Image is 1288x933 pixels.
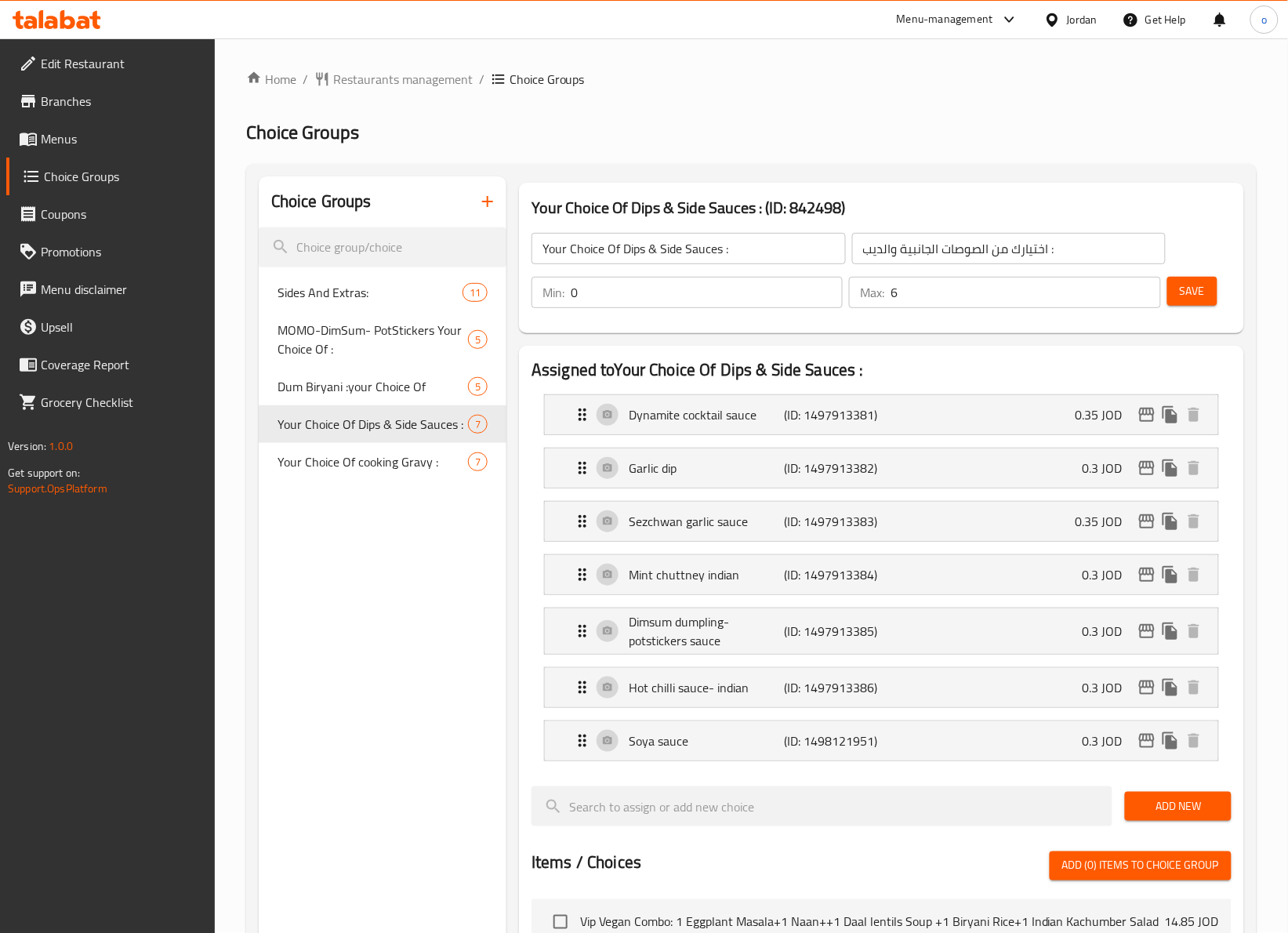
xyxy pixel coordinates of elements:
[6,120,215,158] a: Menus
[1182,456,1206,480] button: delete
[271,190,372,213] h2: Choice Groups
[1076,405,1135,424] p: 0.35 JOD
[1135,510,1159,533] button: edit
[785,565,888,584] p: (ID: 1497913384)
[6,270,215,308] a: Menu disclaimer
[41,205,202,223] span: Coupons
[1261,11,1267,28] span: o
[41,92,202,111] span: Branches
[1182,619,1206,643] button: delete
[1135,676,1159,699] button: edit
[510,70,585,89] span: Choice Groups
[41,129,202,148] span: Menus
[545,448,1218,488] div: Expand
[1050,851,1232,880] button: Add (0) items to choice group
[542,283,564,302] p: Min:
[41,318,202,336] span: Upsell
[1182,563,1206,586] button: delete
[545,721,1218,761] div: Expand
[303,70,308,89] li: /
[1083,622,1135,641] p: 0.3 JOD
[532,714,1232,768] li: Expand
[629,405,784,424] p: Dynamite cocktail sauce
[259,405,506,443] div: Your Choice Of Dips & Side Sauces :7
[1159,729,1182,753] button: duplicate
[41,280,202,299] span: Menu disclaimer
[1076,512,1135,531] p: 0.35 JOD
[785,405,888,424] p: (ID: 1497913381)
[469,417,487,432] span: 7
[41,242,202,261] span: Promotions
[1182,676,1206,699] button: delete
[6,82,215,120] a: Branches
[629,732,784,750] p: Soya sauce
[333,70,473,89] span: Restaurants management
[41,54,202,73] span: Edit Restaurant
[469,455,487,470] span: 7
[278,415,468,434] span: Your Choice Of Dips & Side Sauces :
[1067,11,1098,28] div: Jordan
[8,463,80,483] span: Get support on:
[278,377,468,396] span: Dum Biryani :your Choice Of
[246,70,296,89] a: Home
[6,233,215,270] a: Promotions
[278,321,468,358] span: MOMO-DimSum- PotStickers Your Choice Of :
[259,274,506,311] div: Sides And Extras:11
[246,114,359,150] span: Choice Groups
[545,395,1218,434] div: Expand
[785,512,888,531] p: (ID: 1497913383)
[532,661,1232,714] li: Expand
[1083,732,1135,750] p: 0.3 JOD
[6,45,215,82] a: Edit Restaurant
[532,441,1232,495] li: Expand
[463,285,487,300] span: 11
[545,608,1218,654] div: Expand
[259,368,506,405] div: Dum Biryani :your Choice Of5
[278,283,463,302] span: Sides And Extras:
[468,377,488,396] div: Choices
[1159,676,1182,699] button: duplicate
[1159,510,1182,533] button: duplicate
[8,478,107,499] a: Support.OpsPlatform
[463,283,488,302] div: Choices
[1159,619,1182,643] button: duplicate
[785,732,888,750] p: (ID: 1498121951)
[1062,856,1219,876] span: Add (0) items to choice group
[314,70,473,89] a: Restaurants management
[532,388,1232,441] li: Expand
[6,383,215,421] a: Grocery Checklist
[532,548,1232,601] li: Expand
[479,70,484,89] li: /
[1182,729,1206,753] button: delete
[246,70,1257,89] nav: breadcrumb
[580,913,1165,931] span: Vip Vegan Combo: 1 Eggplant Masala+1 Naan++1 Daal lentils Soup +1 Biryani Rice+1 Indian Kachumber...
[8,436,46,456] span: Version:
[532,195,1232,220] h3: Your Choice Of Dips & Side Sauces : (ID: 842498)
[629,678,784,697] p: Hot chilli sauce- indian
[1137,797,1218,816] span: Add New
[469,379,487,394] span: 5
[532,358,1232,382] h2: Assigned to Your Choice Of Dips & Side Sauces :
[6,346,215,383] a: Coverage Report
[1083,459,1135,477] p: 0.3 JOD
[44,167,202,186] span: Choice Groups
[532,851,641,875] h2: Items / Choices
[629,512,784,531] p: Sezchwan garlic sauce
[860,283,884,302] p: Max:
[1180,281,1205,301] span: Save
[41,393,202,412] span: Grocery Checklist
[1083,678,1135,697] p: 0.3 JOD
[259,311,506,368] div: MOMO-DimSum- PotStickers Your Choice Of :5
[629,612,784,650] p: Dimsum dumpling-potstickers sauce
[785,622,888,641] p: (ID: 1497913385)
[1135,729,1159,753] button: edit
[532,495,1232,548] li: Expand
[1182,403,1206,427] button: delete
[532,601,1232,661] li: Expand
[532,786,1112,826] input: search
[785,459,888,477] p: (ID: 1497913382)
[469,332,487,347] span: 5
[897,10,993,29] div: Menu-management
[1125,792,1231,821] button: Add New
[259,443,506,481] div: Your Choice Of cooking Gravy :7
